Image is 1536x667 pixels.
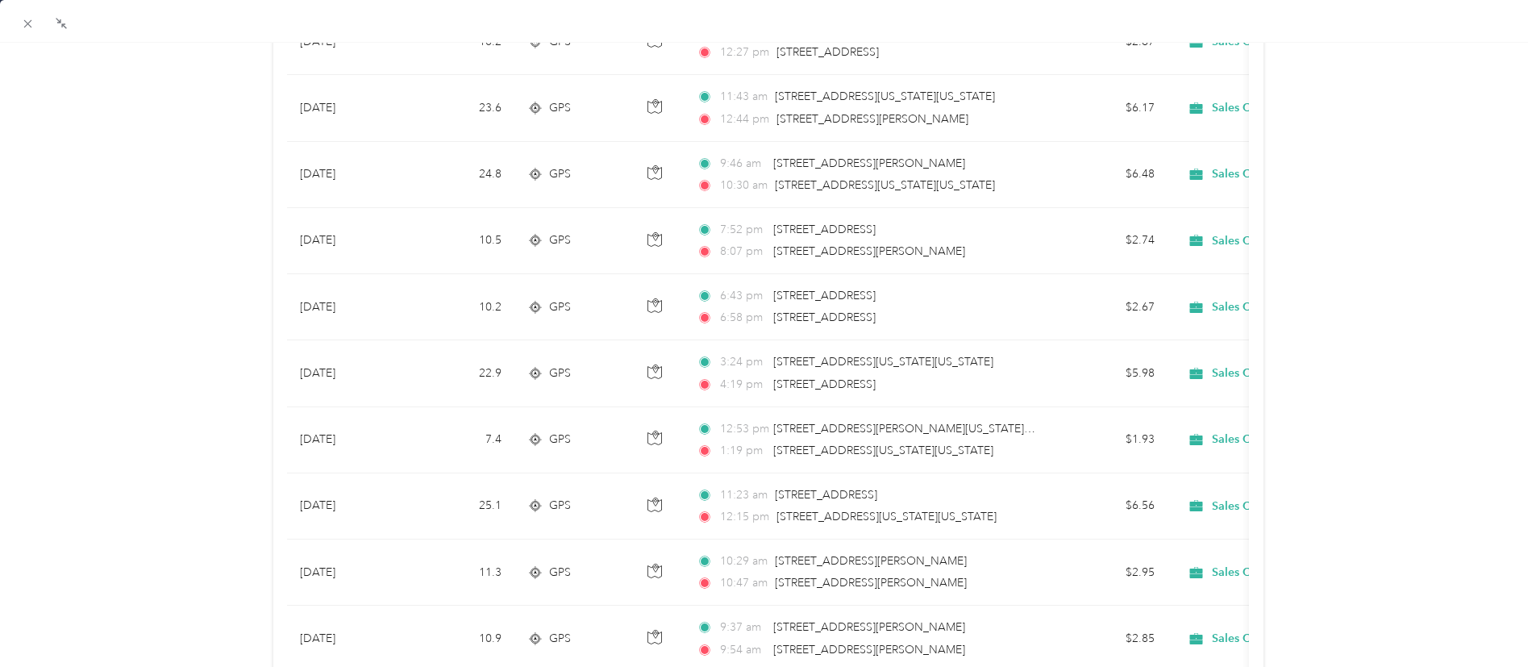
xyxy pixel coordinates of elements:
span: [STREET_ADDRESS][PERSON_NAME] [775,554,967,568]
span: [STREET_ADDRESS] [776,45,879,59]
td: 10.5 [408,208,514,274]
td: $1.93 [1055,407,1168,473]
span: 3:24 pm [720,353,766,371]
span: GPS [549,564,571,582]
td: 10.2 [408,274,514,340]
span: 11:43 am [720,88,768,106]
span: 12:15 pm [720,508,769,526]
iframe: Everlance-gr Chat Button Frame [1446,577,1536,667]
td: $2.67 [1055,9,1168,75]
span: 6:43 pm [720,287,766,305]
span: GPS [549,298,571,316]
span: Sales Call [1212,234,1263,248]
span: [STREET_ADDRESS][US_STATE][US_STATE] [773,444,993,457]
td: $2.95 [1055,540,1168,606]
span: 11:23 am [720,486,768,504]
span: 12:53 pm [720,420,766,438]
span: 10:47 am [720,574,768,592]
td: [DATE] [287,473,408,540]
span: Sales Call [1212,632,1263,646]
span: GPS [549,630,571,648]
td: $6.48 [1055,142,1168,208]
span: GPS [549,99,571,117]
td: 10.2 [408,9,514,75]
span: GPS [549,231,571,249]
td: $6.56 [1055,473,1168,540]
td: 11.3 [408,540,514,606]
span: 7:52 pm [720,221,766,239]
span: Sales Call [1212,101,1263,115]
span: [STREET_ADDRESS] [775,488,877,502]
span: [STREET_ADDRESS][US_STATE][US_STATE] [775,90,995,103]
td: $6.17 [1055,75,1168,141]
span: 4:19 pm [720,376,766,394]
span: Sales Call [1212,499,1263,514]
span: 12:27 pm [720,44,769,61]
span: [STREET_ADDRESS] [773,289,876,302]
span: [STREET_ADDRESS][US_STATE][US_STATE] [776,510,997,523]
span: [STREET_ADDRESS][PERSON_NAME] [773,620,965,634]
span: [STREET_ADDRESS][PERSON_NAME] [773,244,965,258]
span: 10:30 am [720,177,768,194]
td: 25.1 [408,473,514,540]
span: GPS [549,365,571,382]
td: [DATE] [287,274,408,340]
span: 8:07 pm [720,243,766,261]
span: 1:19 pm [720,442,766,460]
span: GPS [549,497,571,515]
td: $2.67 [1055,274,1168,340]
td: [DATE] [287,208,408,274]
span: GPS [549,431,571,448]
span: [STREET_ADDRESS][PERSON_NAME][US_STATE][PERSON_NAME] [773,422,1113,436]
span: [STREET_ADDRESS] [773,223,876,236]
span: [STREET_ADDRESS][PERSON_NAME] [776,112,968,126]
span: [STREET_ADDRESS][PERSON_NAME] [773,156,965,170]
span: [STREET_ADDRESS][US_STATE][US_STATE] [773,355,993,369]
td: $2.74 [1055,208,1168,274]
td: [DATE] [287,142,408,208]
span: [STREET_ADDRESS][PERSON_NAME] [773,643,965,657]
td: [DATE] [287,540,408,606]
span: 9:37 am [720,619,766,636]
span: [STREET_ADDRESS] [773,311,876,324]
span: 9:54 am [720,641,766,659]
span: [STREET_ADDRESS][US_STATE][US_STATE] [775,178,995,192]
span: GPS [549,165,571,183]
span: Sales Call [1212,432,1263,447]
td: 23.6 [408,75,514,141]
td: 24.8 [408,142,514,208]
span: 10:29 am [720,552,768,570]
td: [DATE] [287,9,408,75]
span: [STREET_ADDRESS][PERSON_NAME] [775,576,967,590]
td: [DATE] [287,407,408,473]
span: [STREET_ADDRESS] [773,377,876,391]
td: 22.9 [408,340,514,406]
span: 6:58 pm [720,309,766,327]
td: [DATE] [287,340,408,406]
span: Sales Call [1212,167,1263,181]
span: Sales Call [1212,565,1263,580]
td: $5.98 [1055,340,1168,406]
span: 12:44 pm [720,110,769,128]
span: Sales Call [1212,366,1263,381]
span: 9:46 am [720,155,766,173]
td: 7.4 [408,407,514,473]
td: [DATE] [287,75,408,141]
span: Sales Call [1212,300,1263,315]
